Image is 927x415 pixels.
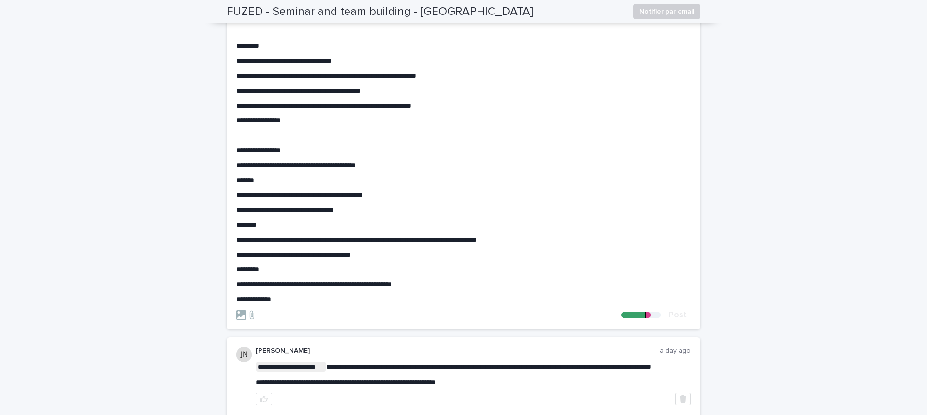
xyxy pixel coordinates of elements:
h2: FUZED - Seminar and team building - [GEOGRAPHIC_DATA] [227,5,533,19]
button: Notifier par email [633,4,700,19]
p: a day ago [660,347,691,355]
button: like this post [256,393,272,405]
span: Notifier par email [639,7,694,16]
button: Delete post [675,393,691,405]
p: [PERSON_NAME] [256,347,660,355]
button: Post [665,311,691,319]
span: Post [668,311,687,319]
